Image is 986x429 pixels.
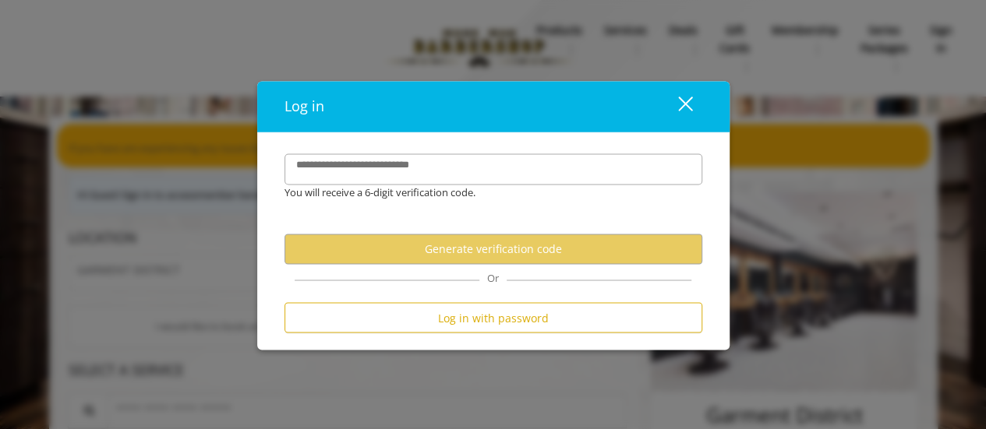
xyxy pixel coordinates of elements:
button: close dialog [649,91,702,123]
div: You will receive a 6-digit verification code. [273,185,691,202]
span: Or [479,271,507,285]
button: Log in with password [284,303,702,333]
span: Log in [284,97,324,116]
button: Generate verification code [284,234,702,265]
div: close dialog [660,95,691,118]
